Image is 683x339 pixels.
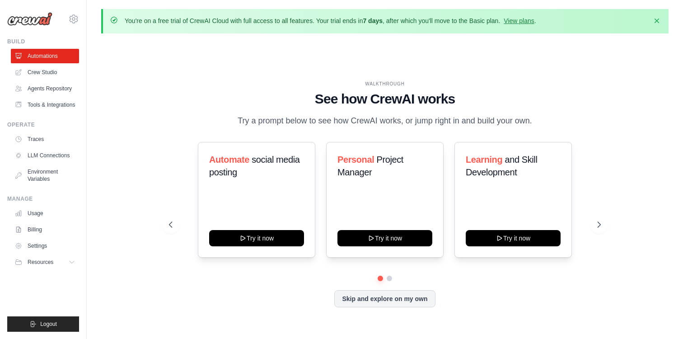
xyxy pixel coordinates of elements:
button: Try it now [337,230,432,246]
span: Learning [466,155,502,165]
a: Tools & Integrations [11,98,79,112]
img: Logo [7,12,52,26]
a: Settings [11,239,79,253]
a: View plans [504,17,534,24]
div: WALKTHROUGH [169,80,601,87]
a: Billing [11,222,79,237]
div: Manage [7,195,79,202]
button: Try it now [209,230,304,246]
span: Personal [337,155,374,165]
a: Traces [11,132,79,146]
button: Try it now [466,230,561,246]
div: Build [7,38,79,45]
button: Resources [11,255,79,269]
span: Logout [40,320,57,328]
button: Skip and explore on my own [334,290,435,307]
span: Resources [28,259,53,266]
a: Crew Studio [11,65,79,80]
div: Operate [7,121,79,128]
button: Logout [7,316,79,332]
span: Automate [209,155,249,165]
p: You're on a free trial of CrewAI Cloud with full access to all features. Your trial ends in , aft... [125,16,536,25]
span: Project Manager [337,155,403,177]
strong: 7 days [363,17,383,24]
a: LLM Connections [11,148,79,163]
a: Automations [11,49,79,63]
a: Usage [11,206,79,221]
p: Try a prompt below to see how CrewAI works, or jump right in and build your own. [233,114,537,127]
a: Environment Variables [11,165,79,186]
h1: See how CrewAI works [169,91,601,107]
span: social media posting [209,155,300,177]
a: Agents Repository [11,81,79,96]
